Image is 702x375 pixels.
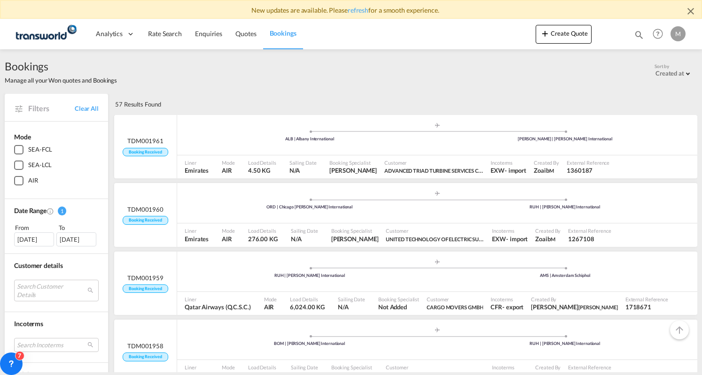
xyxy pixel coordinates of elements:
[123,352,168,361] span: Booking Received
[127,342,164,350] span: TDM001958
[491,303,502,311] div: CFR
[14,145,99,154] md-checkbox: SEA-FCL
[123,284,168,293] span: Booking Received
[182,136,437,142] div: ALB | Albany International
[229,19,263,49] a: Quotes
[384,167,494,174] span: ADVANCED TRIAD TURBINE SERVICES CO. LTD.
[14,261,99,270] div: Customer details
[14,176,99,185] md-checkbox: AIR
[290,296,325,303] span: Load Details
[14,232,54,246] div: [DATE]
[14,223,99,246] span: From To [DATE][DATE]
[491,166,505,175] div: EXW
[185,159,209,166] span: Liner
[96,29,123,38] span: Analytics
[248,159,276,166] span: Load Details
[222,166,235,175] span: AIR
[568,364,611,371] span: External Reference
[148,30,182,38] span: Rate Search
[185,303,251,311] span: Qatar Airways (Q.C.S.C.)
[670,321,689,339] button: Go to Top
[28,176,38,185] div: AIR
[329,166,377,175] span: Mohammed Shahil
[58,207,66,215] span: 1
[531,303,617,311] span: Mohammed Shahil
[567,166,609,175] span: 1360187
[536,25,592,44] button: icon-plus 400-fgCreate Quote
[551,236,555,242] span: M
[185,227,209,234] span: Liner
[534,159,559,166] span: Created By
[427,304,483,310] span: CARGO MOVERS GMBH
[28,145,52,154] div: SEA-FCL
[432,123,443,128] md-icon: assets/icons/custom/roll-o-plane.svg
[115,94,161,115] div: 57 Results Found
[492,235,506,243] div: EXW
[185,364,209,371] span: Liner
[535,235,561,243] span: Zoaib M
[338,303,365,311] span: N/A
[263,19,303,49] a: Bookings
[185,296,251,303] span: Liner
[248,227,278,234] span: Load Details
[270,29,296,37] span: Bookings
[625,303,668,311] span: 1718671
[568,235,611,243] span: 1267108
[505,166,526,175] div: - import
[56,232,96,246] div: [DATE]
[14,23,78,45] img: 1a84b2306ded11f09c1219774cd0a0fe.png
[427,303,483,311] span: CARGO MOVERS GMBH
[539,28,551,39] md-icon: icon-plus 400-fg
[222,227,235,234] span: Mode
[432,191,443,196] md-icon: assets/icons/custom/roll-o-plane.svg
[248,364,278,371] span: Load Details
[47,207,54,215] md-icon: Created On
[378,303,419,311] span: Not Added
[185,166,209,175] span: Emirates
[182,273,437,279] div: RUH | [PERSON_NAME] International
[123,216,168,225] span: Booking Received
[127,205,164,214] span: TDM001960
[14,223,55,232] div: From
[502,303,523,311] div: - export
[534,166,559,175] span: Zoaib M
[432,260,443,264] md-icon: assets/icons/custom/roll-o-plane.svg
[182,341,437,347] div: BOM | [PERSON_NAME] International
[141,19,188,49] a: Rate Search
[1,6,701,15] div: New updates are available. Please for a smooth experience.
[671,26,686,41] div: M
[222,159,235,166] span: Mode
[89,19,141,49] div: Analytics
[655,63,669,69] span: Sort by
[14,320,43,328] span: Incoterms
[291,227,318,234] span: Sailing Date
[549,168,554,174] span: M
[567,159,609,166] span: External Reference
[5,76,117,84] span: Manage all your Won quotes and Bookings
[492,227,528,234] span: Incoterms
[127,274,164,282] span: TDM001959
[491,303,523,311] span: CFR export
[331,227,379,234] span: Booking Specialist
[685,6,696,17] md-icon: icon-close
[123,148,168,157] span: Booking Received
[531,296,617,303] span: Created By
[291,364,318,371] span: Sailing Date
[182,204,437,210] div: ORD | Chicago [PERSON_NAME] International
[14,207,47,214] span: Date Range
[28,103,75,114] span: Filters
[14,261,62,269] span: Customer details
[384,166,483,175] span: ADVANCED TRIAD TURBINE SERVICES CO. LTD.
[386,227,484,234] span: Customer
[289,166,317,175] span: N/A
[338,296,365,303] span: Sailing Date
[188,19,229,49] a: Enquiries
[290,303,325,311] span: 6,024.00 KG
[264,296,277,303] span: Mode
[248,235,278,243] span: 276.00 KG
[535,227,561,234] span: Created By
[222,364,235,371] span: Mode
[75,104,99,113] a: Clear All
[384,159,483,166] span: Customer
